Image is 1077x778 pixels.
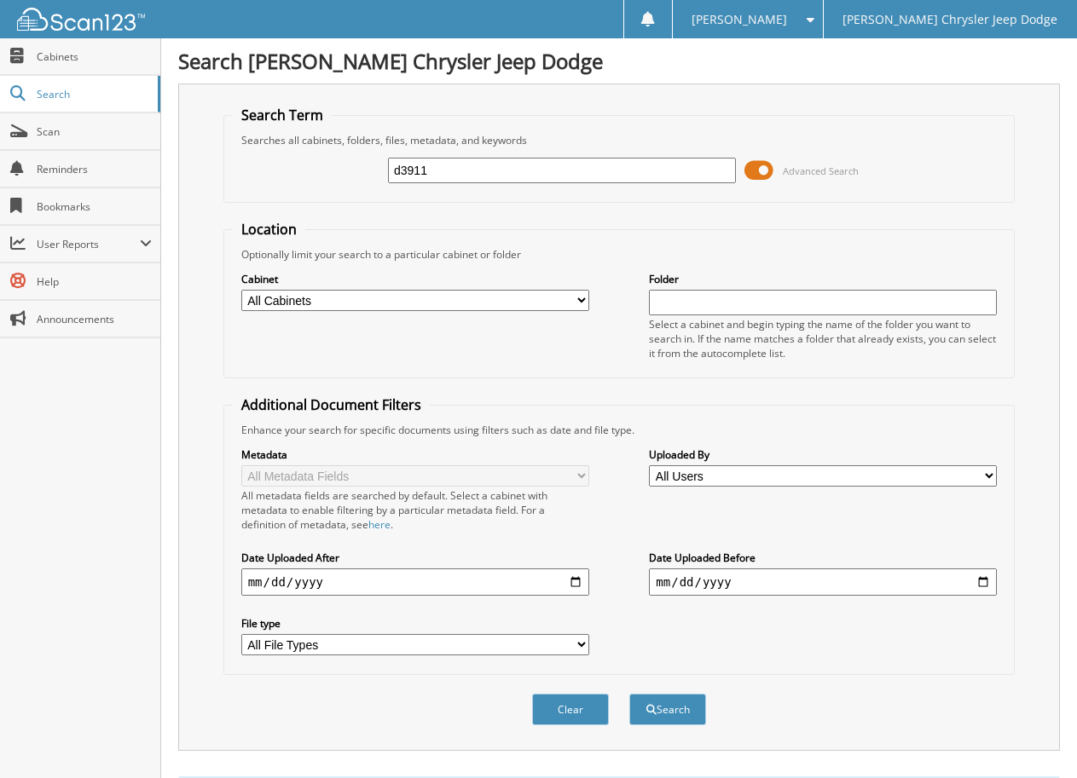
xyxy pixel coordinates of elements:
div: Searches all cabinets, folders, files, metadata, and keywords [233,133,1006,147]
label: Date Uploaded Before [649,550,997,565]
div: Optionally limit your search to a particular cabinet or folder [233,247,1006,262]
span: [PERSON_NAME] Chrysler Jeep Dodge [842,14,1057,25]
span: Scan [37,124,152,139]
label: Cabinet [241,272,589,286]
label: File type [241,616,589,631]
label: Metadata [241,447,589,462]
h1: Search [PERSON_NAME] Chrysler Jeep Dodge [178,47,1060,75]
input: end [649,568,997,596]
label: Uploaded By [649,447,997,462]
input: start [241,568,589,596]
button: Clear [532,694,609,725]
span: Help [37,274,152,289]
span: Announcements [37,312,152,326]
div: Enhance your search for specific documents using filters such as date and file type. [233,423,1006,437]
legend: Search Term [233,106,332,124]
span: Advanced Search [783,164,859,177]
label: Date Uploaded After [241,550,589,565]
div: Select a cabinet and begin typing the name of the folder you want to search in. If the name match... [649,317,997,360]
a: here [368,517,391,532]
span: User Reports [37,237,140,251]
div: All metadata fields are searched by default. Select a cabinet with metadata to enable filtering b... [241,488,589,532]
legend: Additional Document Filters [233,395,430,414]
span: Search [37,87,149,101]
iframe: Chat Widget [992,696,1077,778]
legend: Location [233,220,305,239]
label: Folder [649,272,997,286]
button: Search [629,694,706,725]
img: scan123-logo-white.svg [17,8,145,31]
span: Reminders [37,162,152,176]
span: Cabinets [37,49,152,64]
span: [PERSON_NAME] [692,14,787,25]
span: Bookmarks [37,199,152,214]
